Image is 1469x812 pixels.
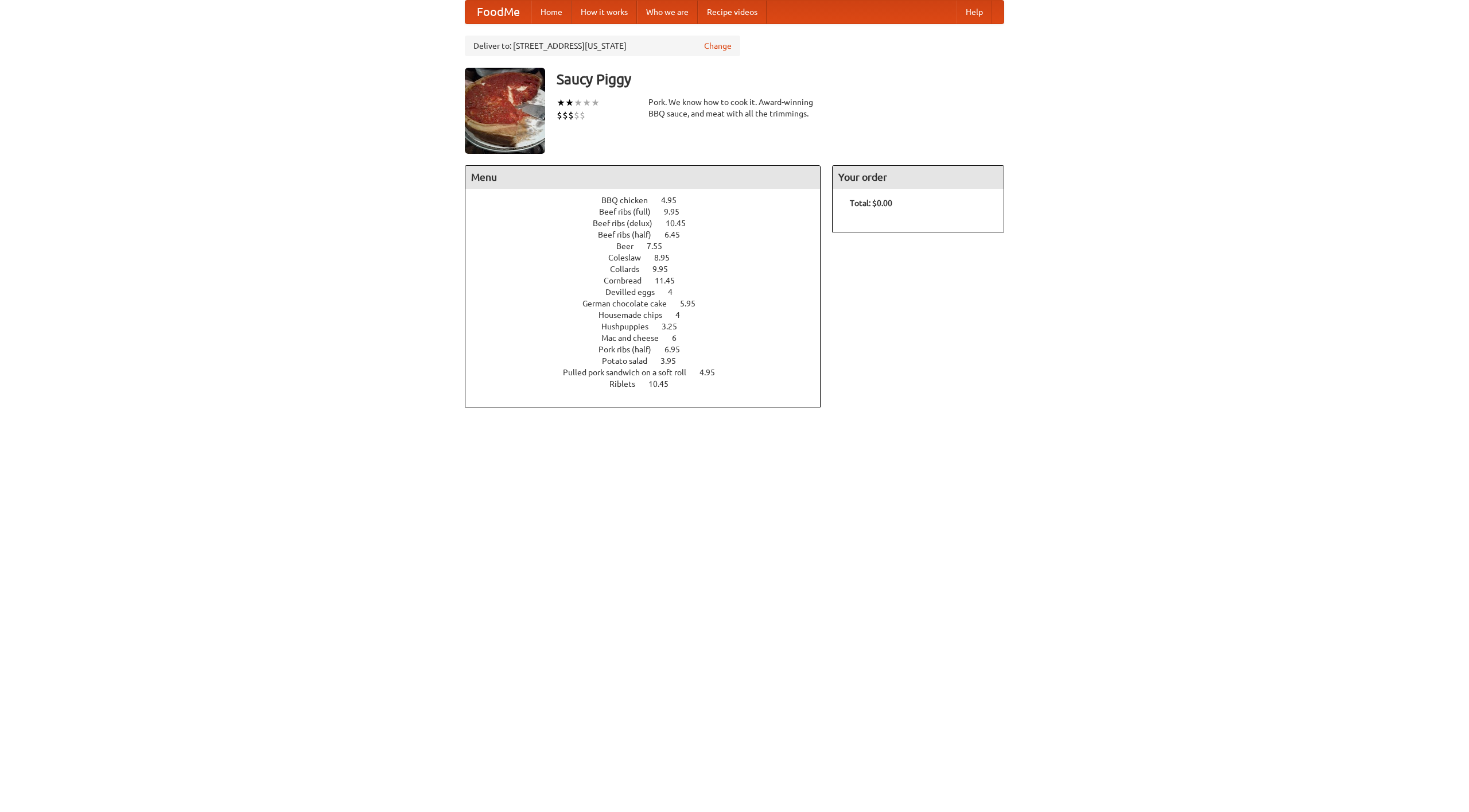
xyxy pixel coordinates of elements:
span: 3.95 [660,356,687,366]
li: ★ [565,96,574,109]
span: Mac and cheese [601,333,670,343]
span: Pork ribs (half) [599,345,663,354]
a: Potato salad 3.95 [602,356,697,366]
img: angular.jpg [465,68,545,154]
span: 4.95 [699,368,726,377]
a: Change [704,40,732,52]
div: Deliver to: [STREET_ADDRESS][US_STATE] [465,36,740,56]
li: $ [562,109,568,122]
a: Hushpuppies 3.25 [601,322,698,331]
a: Help [957,1,992,24]
span: Beef ribs (delux) [593,219,664,228]
a: Devilled eggs 4 [605,287,694,297]
span: 6.45 [664,230,691,239]
a: BBQ chicken 4.95 [601,196,698,205]
li: $ [580,109,585,122]
span: Devilled eggs [605,287,666,297]
a: Mac and cheese 6 [601,333,698,343]
span: 9.95 [664,207,691,216]
span: Pulled pork sandwich on a soft roll [563,368,698,377]
li: ★ [574,96,582,109]
a: Riblets 10.45 [609,379,690,388]
li: ★ [591,96,600,109]
span: Beef ribs (half) [598,230,663,239]
a: Beef ribs (full) 9.95 [599,207,701,216]
a: Pulled pork sandwich on a soft roll 4.95 [563,368,736,377]
span: Cornbread [604,276,653,285]
li: $ [574,109,580,122]
a: Beef ribs (delux) 10.45 [593,219,707,228]
span: Potato salad [602,356,659,366]
span: Beef ribs (full) [599,207,662,216]
span: Hushpuppies [601,322,660,331]
a: Cornbread 11.45 [604,276,696,285]
li: $ [557,109,562,122]
a: Coleslaw 8.95 [608,253,691,262]
span: Beer [616,242,645,251]
span: 7.55 [647,242,674,251]
a: Pork ribs (half) 6.95 [599,345,701,354]
a: Beer 7.55 [616,242,683,251]
div: Pork. We know how to cook it. Award-winning BBQ sauce, and meat with all the trimmings. [648,96,821,119]
span: BBQ chicken [601,196,659,205]
span: Collards [610,265,651,274]
span: 4 [675,310,691,320]
span: Coleslaw [608,253,652,262]
a: German chocolate cake 5.95 [582,299,717,308]
a: Housemade chips 4 [599,310,701,320]
a: Collards 9.95 [610,265,689,274]
a: Home [531,1,572,24]
a: Beef ribs (half) 6.45 [598,230,701,239]
h3: Saucy Piggy [557,68,1004,91]
a: FoodMe [465,1,531,24]
span: Riblets [609,379,647,388]
h4: Menu [465,166,820,189]
h4: Your order [833,166,1004,189]
span: 10.45 [666,219,697,228]
span: 3.25 [662,322,689,331]
span: 8.95 [654,253,681,262]
li: ★ [582,96,591,109]
a: Who we are [637,1,698,24]
span: 10.45 [648,379,680,388]
a: How it works [572,1,637,24]
span: 6 [672,333,688,343]
li: ★ [557,96,565,109]
span: 11.45 [655,276,686,285]
b: Total: $0.00 [850,199,892,208]
span: German chocolate cake [582,299,678,308]
span: 6.95 [664,345,691,354]
li: $ [568,109,574,122]
span: 4.95 [661,196,688,205]
span: 4 [668,287,684,297]
span: 5.95 [680,299,707,308]
a: Recipe videos [698,1,767,24]
span: Housemade chips [599,310,674,320]
span: 9.95 [652,265,679,274]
